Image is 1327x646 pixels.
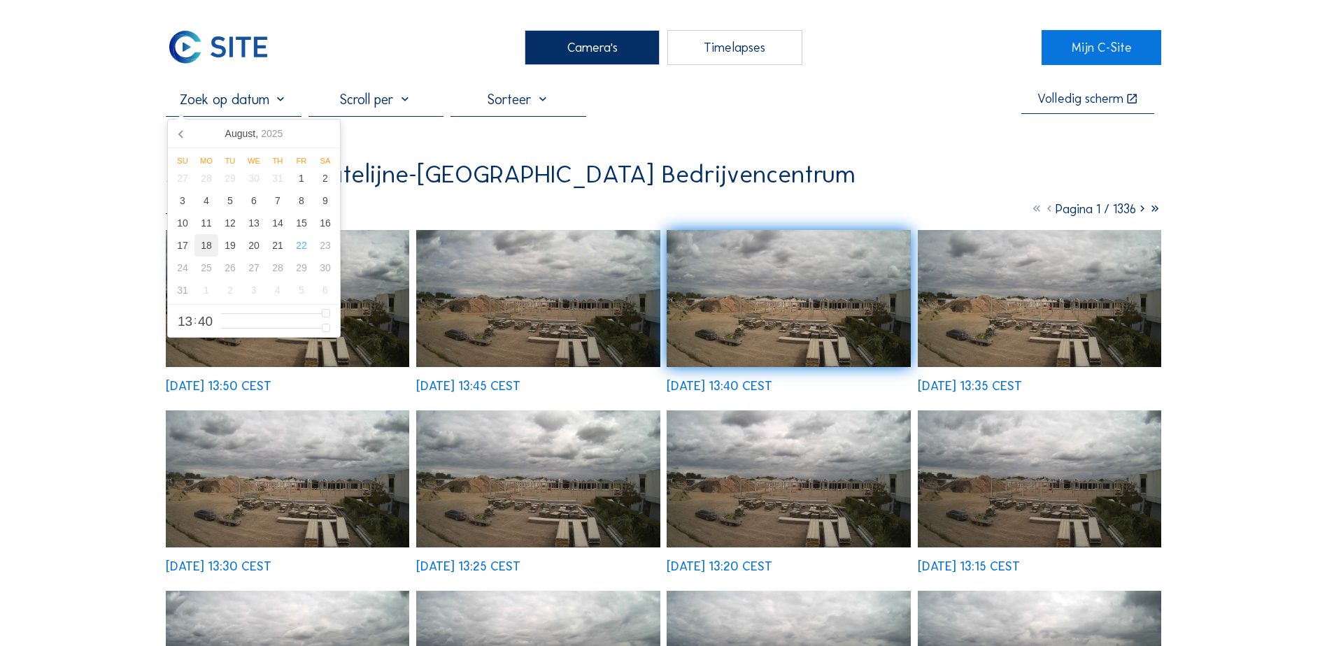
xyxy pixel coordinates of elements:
div: 11 [194,212,218,234]
div: 31 [266,167,290,189]
div: 10 [171,212,194,234]
a: Mijn C-Site [1042,30,1161,65]
div: [DATE] 13:25 CEST [416,560,520,573]
div: 1 [194,279,218,301]
div: 6 [242,189,266,212]
span: 40 [198,315,213,328]
div: 30 [242,167,266,189]
div: 26 [218,257,242,279]
div: [DATE] 13:20 CEST [667,560,772,573]
div: Tu [218,157,242,165]
div: 31 [171,279,194,301]
div: 7 [266,189,290,212]
div: 27 [171,167,194,189]
div: 4 [194,189,218,212]
div: 9 [313,189,337,212]
div: Su [171,157,194,165]
img: C-SITE Logo [166,30,270,65]
div: [DATE] 13:45 CEST [416,380,520,392]
div: 5 [290,279,313,301]
div: 28 [194,167,218,189]
div: Timelapses [667,30,802,65]
div: 18 [194,234,218,257]
div: 3 [171,189,194,212]
div: We [242,157,266,165]
div: [DATE] 13:50 CEST [166,380,271,392]
div: [DATE] 13:40 CEST [667,380,772,392]
div: 2 [218,279,242,301]
div: Camera 1 [166,198,301,215]
span: 13 [178,315,192,328]
div: [DATE] 13:15 CEST [918,560,1020,573]
div: 2 [313,167,337,189]
div: Th [266,157,290,165]
div: 19 [218,234,242,257]
div: 23 [313,234,337,257]
span: Pagina 1 / 1336 [1056,201,1136,217]
div: 12 [218,212,242,234]
img: image_52730675 [667,410,910,547]
div: [DATE] 13:35 CEST [918,380,1022,392]
a: C-SITE Logo [166,30,285,65]
div: 17 [171,234,194,257]
div: 3 [242,279,266,301]
div: Camera's [525,30,660,65]
div: 6 [313,279,337,301]
div: 5 [218,189,242,212]
img: image_52730533 [918,410,1161,547]
img: image_52730979 [166,410,409,547]
div: 24 [171,257,194,279]
div: Fr [290,157,313,165]
div: 22 [290,234,313,257]
div: [DATE] 13:30 CEST [166,560,271,573]
div: Mo [194,157,218,165]
div: 14 [266,212,290,234]
div: 25 [194,257,218,279]
div: Martal / Sint-Katelijne-[GEOGRAPHIC_DATA] Bedrijvencentrum [166,161,856,187]
img: image_52730823 [416,410,660,547]
div: 29 [218,167,242,189]
div: 28 [266,257,290,279]
div: 4 [266,279,290,301]
div: August, [220,122,289,145]
div: 21 [266,234,290,257]
div: 27 [242,257,266,279]
div: 20 [242,234,266,257]
div: Volledig scherm [1037,92,1123,106]
div: Sa [313,157,337,165]
div: 13 [242,212,266,234]
div: 30 [313,257,337,279]
div: 15 [290,212,313,234]
div: 16 [313,212,337,234]
div: 29 [290,257,313,279]
img: image_52731347 [416,230,660,367]
span: : [194,315,197,325]
div: 8 [290,189,313,212]
img: image_52731283 [667,230,910,367]
img: image_52731123 [918,230,1161,367]
i: 2025 [261,128,283,139]
img: image_52731497 [166,230,409,367]
input: Zoek op datum 󰅀 [166,91,301,108]
div: 1 [290,167,313,189]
